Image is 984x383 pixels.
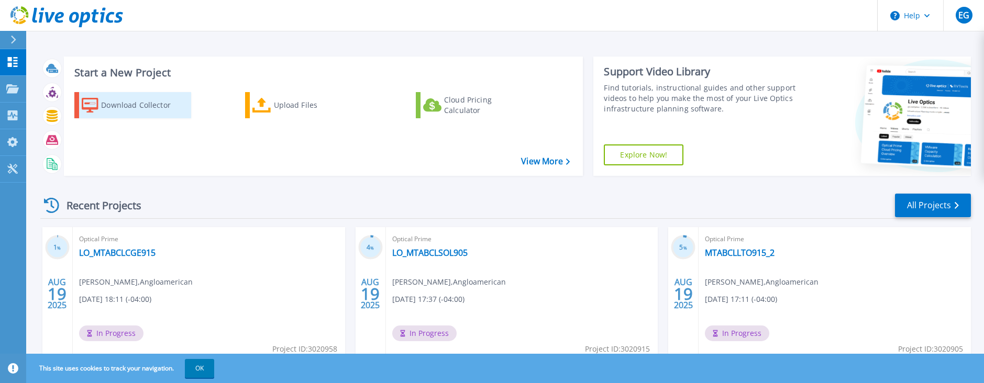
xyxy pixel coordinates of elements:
[683,245,687,251] span: %
[585,343,650,355] span: Project ID: 3020915
[185,359,214,378] button: OK
[245,92,362,118] a: Upload Files
[705,294,777,305] span: [DATE] 17:11 (-04:00)
[392,233,652,245] span: Optical Prime
[444,95,528,116] div: Cloud Pricing Calculator
[705,276,819,288] span: [PERSON_NAME] , Angloamerican
[604,65,796,78] div: Support Video Library
[74,67,570,78] h3: Start a New Project
[705,325,769,341] span: In Progress
[671,242,695,254] h3: 5
[370,245,374,251] span: %
[358,242,383,254] h3: 4
[392,276,506,288] span: [PERSON_NAME] , Angloamerican
[274,95,358,116] div: Upload Files
[705,233,965,245] span: Optical Prime
[604,144,683,165] a: Explore Now!
[79,325,143,341] span: In Progress
[74,92,191,118] a: Download Collector
[674,289,693,298] span: 19
[416,92,533,118] a: Cloud Pricing Calculator
[79,294,151,305] span: [DATE] 18:11 (-04:00)
[29,359,214,378] span: This site uses cookies to track your navigation.
[958,11,969,19] span: EG
[895,194,971,217] a: All Projects
[57,245,61,251] span: %
[705,247,775,258] a: MTABCLLTO915_2
[272,343,337,355] span: Project ID: 3020958
[47,275,67,313] div: AUG 2025
[521,156,570,166] a: View More
[392,247,468,258] a: LO_MTABCLSOL905
[79,276,193,288] span: [PERSON_NAME] , Angloamerican
[101,95,185,116] div: Download Collector
[79,233,339,245] span: Optical Prime
[48,289,67,298] span: 19
[40,193,156,218] div: Recent Projects
[360,275,380,313] div: AUG 2025
[604,83,796,114] div: Find tutorials, instructional guides and other support videos to help you make the most of your L...
[45,242,70,254] h3: 1
[361,289,380,298] span: 19
[392,294,465,305] span: [DATE] 17:37 (-04:00)
[898,343,963,355] span: Project ID: 3020905
[673,275,693,313] div: AUG 2025
[392,325,457,341] span: In Progress
[79,247,156,258] a: LO_MTABCLCGE915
